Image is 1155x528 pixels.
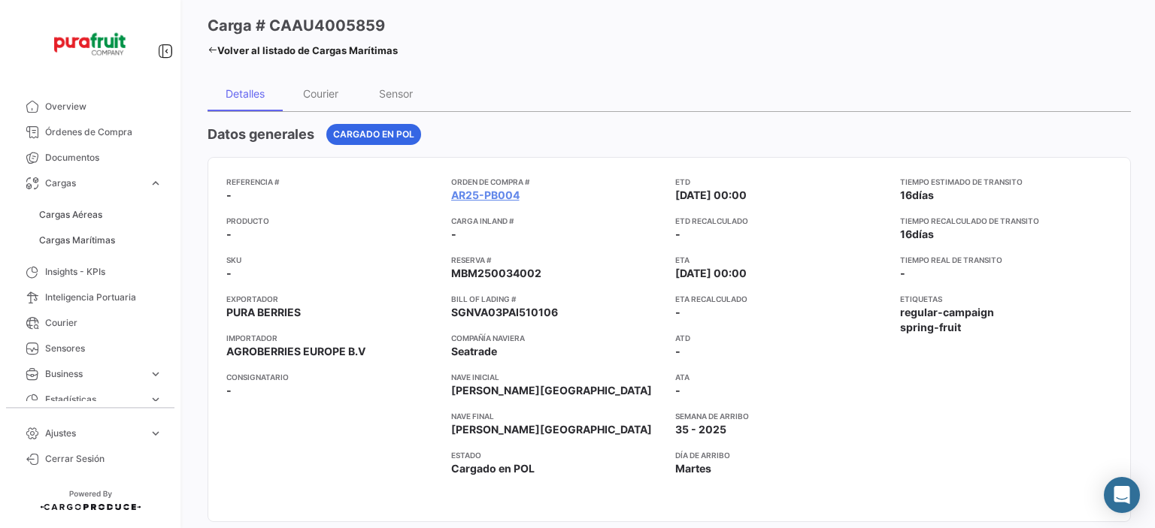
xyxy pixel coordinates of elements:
[675,449,888,461] app-card-info-title: Día de Arribo
[208,40,398,61] a: Volver al listado de Cargas Marítimas
[451,188,520,203] a: AR25-PB004
[12,94,168,119] a: Overview
[45,452,162,466] span: Cerrar Sesión
[45,177,143,190] span: Cargas
[675,176,888,188] app-card-info-title: ETD
[900,320,961,335] span: spring-fruit
[45,367,143,381] span: Business
[675,228,681,240] span: -
[900,267,905,279] span: -
[675,332,888,344] app-card-info-title: ATD
[33,204,168,226] a: Cargas Aéreas
[39,234,115,247] span: Cargas Marítimas
[45,291,162,304] span: Inteligencia Portuaria
[149,177,162,190] span: expand_more
[149,427,162,440] span: expand_more
[900,254,1113,266] app-card-info-title: Tiempo real de transito
[208,15,385,36] h3: Carga # CAAU4005859
[149,367,162,381] span: expand_more
[226,332,439,344] app-card-info-title: Importador
[675,344,681,359] span: -
[675,188,747,203] span: [DATE] 00:00
[451,449,664,461] app-card-info-title: Estado
[675,215,888,227] app-card-info-title: ETD Recalculado
[12,336,168,361] a: Sensores
[149,393,162,406] span: expand_more
[45,265,162,279] span: Insights - KPIs
[451,383,652,398] span: [PERSON_NAME][GEOGRAPHIC_DATA]
[675,254,888,266] app-card-info-title: ETA
[451,227,456,242] span: -
[451,305,558,320] span: SGNVA03PAI510106
[451,422,652,437] span: [PERSON_NAME][GEOGRAPHIC_DATA]
[45,125,162,139] span: Órdenes de Compra
[675,383,681,398] span: -
[675,422,726,437] span: 35 - 2025
[33,229,168,252] a: Cargas Marítimas
[451,461,535,476] span: Cargado en POL
[451,254,664,266] app-card-info-title: Reserva #
[226,254,439,266] app-card-info-title: SKU
[451,266,541,281] span: MBM250034002
[451,410,664,422] app-card-info-title: Nave final
[45,100,162,113] span: Overview
[45,393,143,406] span: Estadísticas
[675,293,888,305] app-card-info-title: ETA Recalculado
[900,215,1113,227] app-card-info-title: Tiempo recalculado de transito
[12,285,168,310] a: Inteligencia Portuaria
[53,18,128,70] img: Logo+PuraFruit.png
[226,383,232,398] span: -
[451,215,664,227] app-card-info-title: Carga inland #
[675,371,888,383] app-card-info-title: ATA
[303,87,338,100] div: Courier
[675,266,747,281] span: [DATE] 00:00
[39,208,102,222] span: Cargas Aéreas
[900,293,1113,305] app-card-info-title: Etiquetas
[45,342,162,355] span: Sensores
[451,293,664,305] app-card-info-title: Bill of Lading #
[12,310,168,336] a: Courier
[451,344,497,359] span: Seatrade
[12,145,168,170] a: Documentos
[451,371,664,383] app-card-info-title: Nave inicial
[333,128,414,141] span: Cargado en POL
[45,151,162,164] span: Documentos
[208,124,314,145] h4: Datos generales
[226,344,365,359] span: AGROBERRIES EUROPE B.V
[226,215,439,227] app-card-info-title: Producto
[900,189,912,201] span: 16
[226,305,301,320] span: PURA BERRIES
[900,228,912,240] span: 16
[226,227,232,242] span: -
[12,119,168,145] a: Órdenes de Compra
[45,316,162,330] span: Courier
[912,228,934,240] span: días
[226,371,439,383] app-card-info-title: Consignatario
[675,410,888,422] app-card-info-title: Semana de Arribo
[45,427,143,440] span: Ajustes
[226,87,265,100] div: Detalles
[226,176,439,188] app-card-info-title: Referencia #
[226,266,232,281] span: -
[900,176,1113,188] app-card-info-title: Tiempo estimado de transito
[226,188,232,203] span: -
[12,259,168,285] a: Insights - KPIs
[900,305,994,320] span: regular-campaign
[912,189,934,201] span: días
[379,87,413,100] div: Sensor
[451,176,664,188] app-card-info-title: Orden de Compra #
[451,332,664,344] app-card-info-title: Compañía naviera
[226,293,439,305] app-card-info-title: Exportador
[675,461,711,476] span: Martes
[675,306,681,318] span: -
[1104,477,1140,513] div: Abrir Intercom Messenger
